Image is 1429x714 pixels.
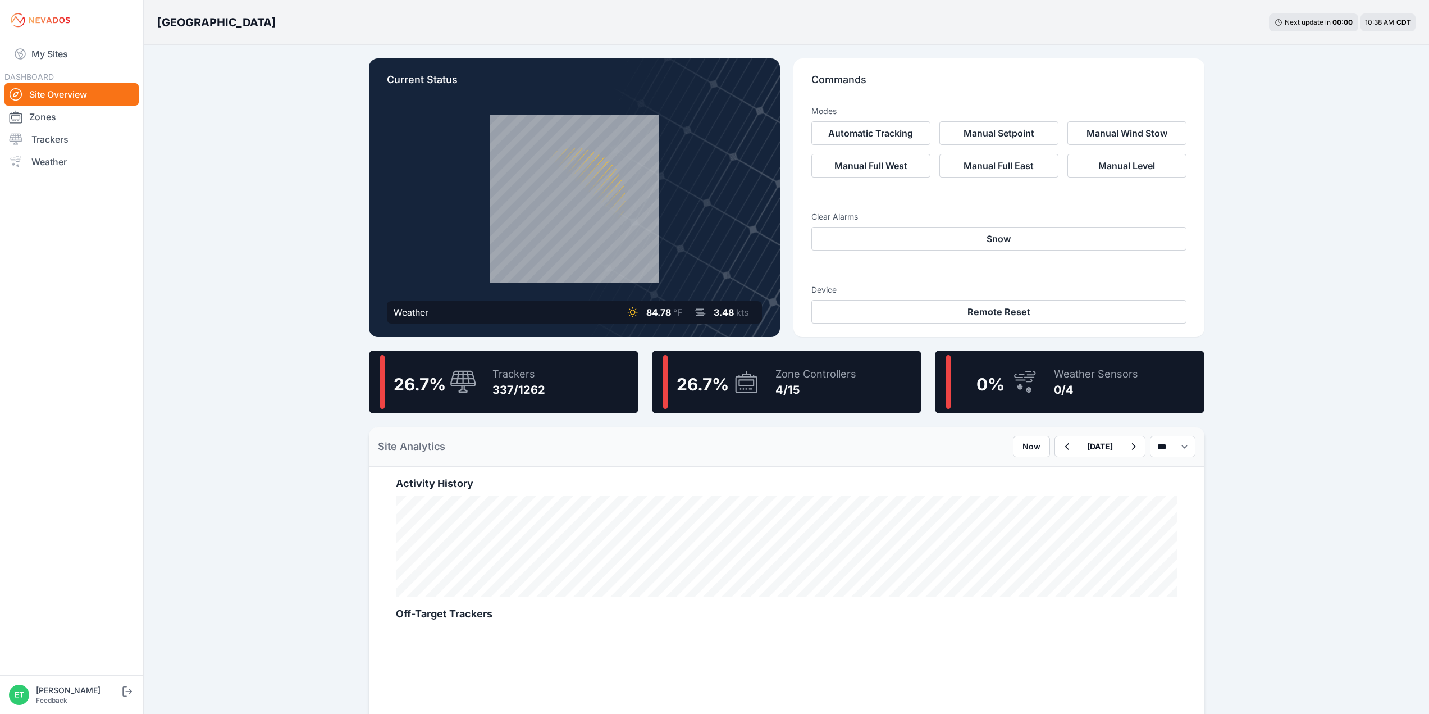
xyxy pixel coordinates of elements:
[811,72,1186,97] p: Commands
[4,72,54,81] span: DASHBOARD
[673,307,682,318] span: °F
[811,106,837,117] h3: Modes
[1285,18,1331,26] span: Next update in
[394,374,446,394] span: 26.7 %
[775,366,856,382] div: Zone Controllers
[36,696,67,704] a: Feedback
[9,11,72,29] img: Nevados
[9,685,29,705] img: Ethan Nguyen
[736,307,748,318] span: kts
[646,307,671,318] span: 84.78
[378,439,445,454] h2: Site Analytics
[492,382,545,398] div: 337/1262
[811,154,930,178] button: Manual Full West
[811,227,1186,251] button: Snow
[976,374,1005,394] span: 0 %
[4,151,139,173] a: Weather
[1067,121,1186,145] button: Manual Wind Stow
[652,351,921,413] a: 26.7%Zone Controllers4/15
[714,307,734,318] span: 3.48
[396,606,1177,622] h2: Off-Target Trackers
[775,382,856,398] div: 4/15
[935,351,1204,413] a: 0%Weather Sensors0/4
[387,72,762,97] p: Current Status
[4,40,139,67] a: My Sites
[1078,436,1122,457] button: [DATE]
[394,306,428,319] div: Weather
[157,15,276,30] h3: [GEOGRAPHIC_DATA]
[1054,366,1138,382] div: Weather Sensors
[677,374,729,394] span: 26.7 %
[1067,154,1186,178] button: Manual Level
[811,284,1186,295] h3: Device
[492,366,545,382] div: Trackers
[1365,18,1394,26] span: 10:38 AM
[1013,436,1050,457] button: Now
[811,211,1186,222] h3: Clear Alarms
[939,121,1058,145] button: Manual Setpoint
[811,300,1186,324] button: Remote Reset
[939,154,1058,178] button: Manual Full East
[1332,18,1353,27] div: 00 : 00
[157,8,276,37] nav: Breadcrumb
[811,121,930,145] button: Automatic Tracking
[1396,18,1411,26] span: CDT
[369,351,638,413] a: 26.7%Trackers337/1262
[1054,382,1138,398] div: 0/4
[4,83,139,106] a: Site Overview
[4,128,139,151] a: Trackers
[36,685,120,696] div: [PERSON_NAME]
[396,476,1177,492] h2: Activity History
[4,106,139,128] a: Zones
